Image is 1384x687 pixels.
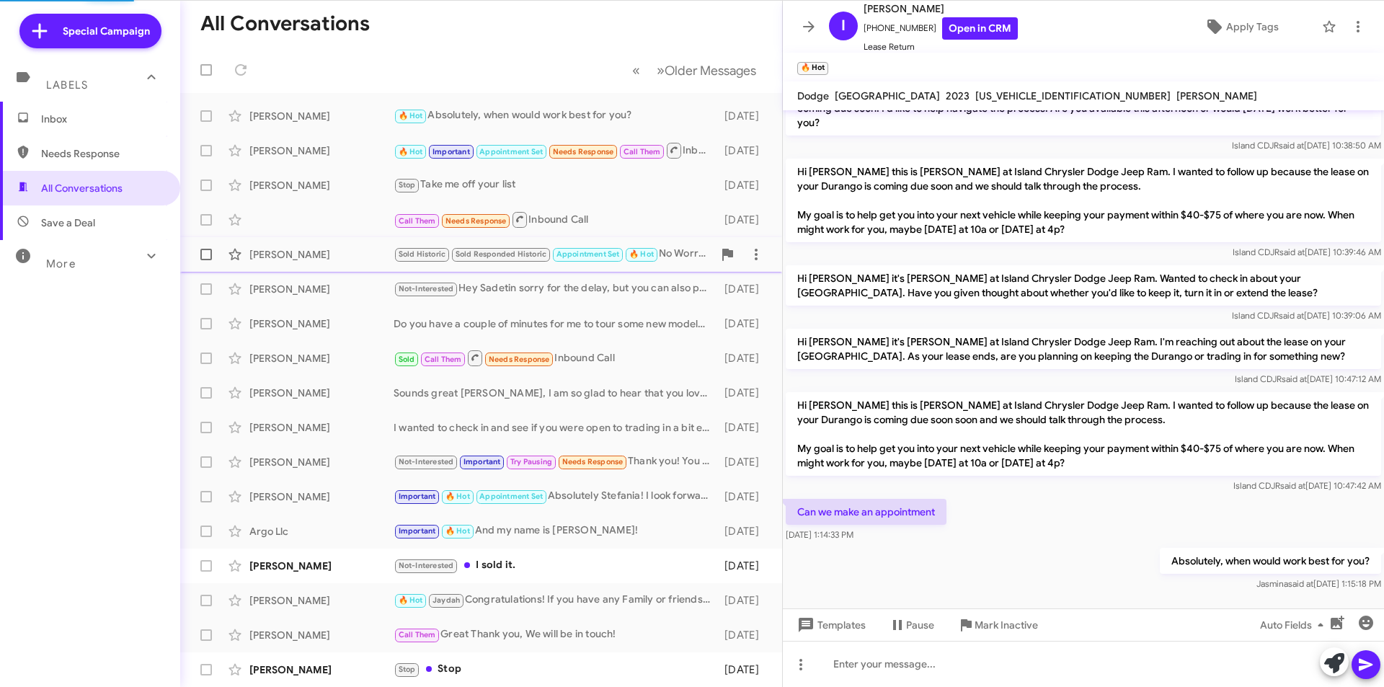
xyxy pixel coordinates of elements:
[399,216,436,226] span: Call Them
[249,455,394,469] div: [PERSON_NAME]
[946,612,1050,638] button: Mark Inactive
[394,246,713,262] div: No Worries, I will make sure to have everything ready by the time they arrive! Safe travels!
[877,612,946,638] button: Pause
[399,147,423,156] span: 🔥 Hot
[394,557,717,574] div: I sold it.
[786,529,853,540] span: [DATE] 1:14:33 PM
[717,524,771,538] div: [DATE]
[394,661,717,678] div: Stop
[394,107,717,124] div: Absolutely, when would work best for you?
[399,630,436,639] span: Call Them
[717,593,771,608] div: [DATE]
[629,249,654,259] span: 🔥 Hot
[399,180,416,190] span: Stop
[657,61,665,79] span: »
[1235,373,1381,384] span: Island CDJR [DATE] 10:47:12 AM
[394,523,717,539] div: And my name is [PERSON_NAME]!
[456,249,547,259] span: Sold Responded Historic
[399,355,415,364] span: Sold
[249,662,394,677] div: [PERSON_NAME]
[1160,548,1381,574] p: Absolutely, when would work best for you?
[200,12,370,35] h1: All Conversations
[648,56,765,85] button: Next
[1233,247,1381,257] span: Island CDJR [DATE] 10:39:46 AM
[425,355,462,364] span: Call Them
[479,147,543,156] span: Appointment Set
[632,61,640,79] span: «
[399,111,423,120] span: 🔥 Hot
[63,24,150,38] span: Special Campaign
[394,453,717,470] div: Thank you! You do the same!
[975,89,1171,102] span: [US_VEHICLE_IDENTIFICATION_NUMBER]
[975,612,1038,638] span: Mark Inactive
[1279,247,1305,257] span: said at
[665,63,756,79] span: Older Messages
[864,40,1018,54] span: Lease Return
[786,499,946,525] p: Can we make an appointment
[1248,612,1341,638] button: Auto Fields
[786,392,1381,476] p: Hi [PERSON_NAME] this is [PERSON_NAME] at Island Chrysler Dodge Jeep Ram. I wanted to follow up b...
[445,526,470,536] span: 🔥 Hot
[249,628,394,642] div: [PERSON_NAME]
[394,488,717,505] div: Absolutely Stefania! I look forward to meeting with you then!
[249,316,394,331] div: [PERSON_NAME]
[46,79,88,92] span: Labels
[556,249,620,259] span: Appointment Set
[394,386,717,400] div: Sounds great [PERSON_NAME], I am so glad to hear that you love it! If you would like, we could co...
[399,249,446,259] span: Sold Historic
[41,146,164,161] span: Needs Response
[394,316,717,331] div: Do you have a couple of minutes for me to tour some new models, we can go over some new leases, a...
[717,662,771,677] div: [DATE]
[1260,612,1329,638] span: Auto Fields
[463,457,501,466] span: Important
[394,177,717,193] div: Take me off your list
[249,178,394,192] div: [PERSON_NAME]
[717,282,771,296] div: [DATE]
[717,386,771,400] div: [DATE]
[717,178,771,192] div: [DATE]
[1279,140,1304,151] span: said at
[394,592,717,608] div: Congratulations! If you have any Family or friends to refer us to That will be greatly Appreciated!
[1279,310,1304,321] span: said at
[717,213,771,227] div: [DATE]
[249,282,394,296] div: [PERSON_NAME]
[906,612,934,638] span: Pause
[786,329,1381,369] p: Hi [PERSON_NAME] it's [PERSON_NAME] at Island Chrysler Dodge Jeep Ram. I'm reaching out about the...
[717,455,771,469] div: [DATE]
[394,141,717,159] div: Inbound Call
[1233,480,1381,491] span: Island CDJR [DATE] 10:47:42 AM
[41,181,123,195] span: All Conversations
[786,159,1381,242] p: Hi [PERSON_NAME] this is [PERSON_NAME] at Island Chrysler Dodge Jeep Ram. I wanted to follow up b...
[624,147,661,156] span: Call Them
[394,420,717,435] div: I wanted to check in and see if you were open to trading in a bit early!
[624,56,649,85] button: Previous
[432,147,470,156] span: Important
[841,14,846,37] span: I
[249,143,394,158] div: [PERSON_NAME]
[249,420,394,435] div: [PERSON_NAME]
[553,147,614,156] span: Needs Response
[432,595,460,605] span: Jaydah
[942,17,1018,40] a: Open in CRM
[399,284,454,293] span: Not-Interested
[797,89,829,102] span: Dodge
[835,89,940,102] span: [GEOGRAPHIC_DATA]
[394,280,717,297] div: Hey Sadetin sorry for the delay, but you can also put it on order or get into a 2025 model, which...
[249,559,394,573] div: [PERSON_NAME]
[1167,14,1315,40] button: Apply Tags
[717,109,771,123] div: [DATE]
[717,351,771,365] div: [DATE]
[1282,373,1307,384] span: said at
[399,457,454,466] span: Not-Interested
[445,492,470,501] span: 🔥 Hot
[394,210,717,229] div: Inbound Call
[783,612,877,638] button: Templates
[510,457,552,466] span: Try Pausing
[249,489,394,504] div: [PERSON_NAME]
[717,143,771,158] div: [DATE]
[1280,480,1305,491] span: said at
[864,17,1018,40] span: [PHONE_NUMBER]
[624,56,765,85] nav: Page navigation example
[249,247,394,262] div: [PERSON_NAME]
[1226,14,1279,40] span: Apply Tags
